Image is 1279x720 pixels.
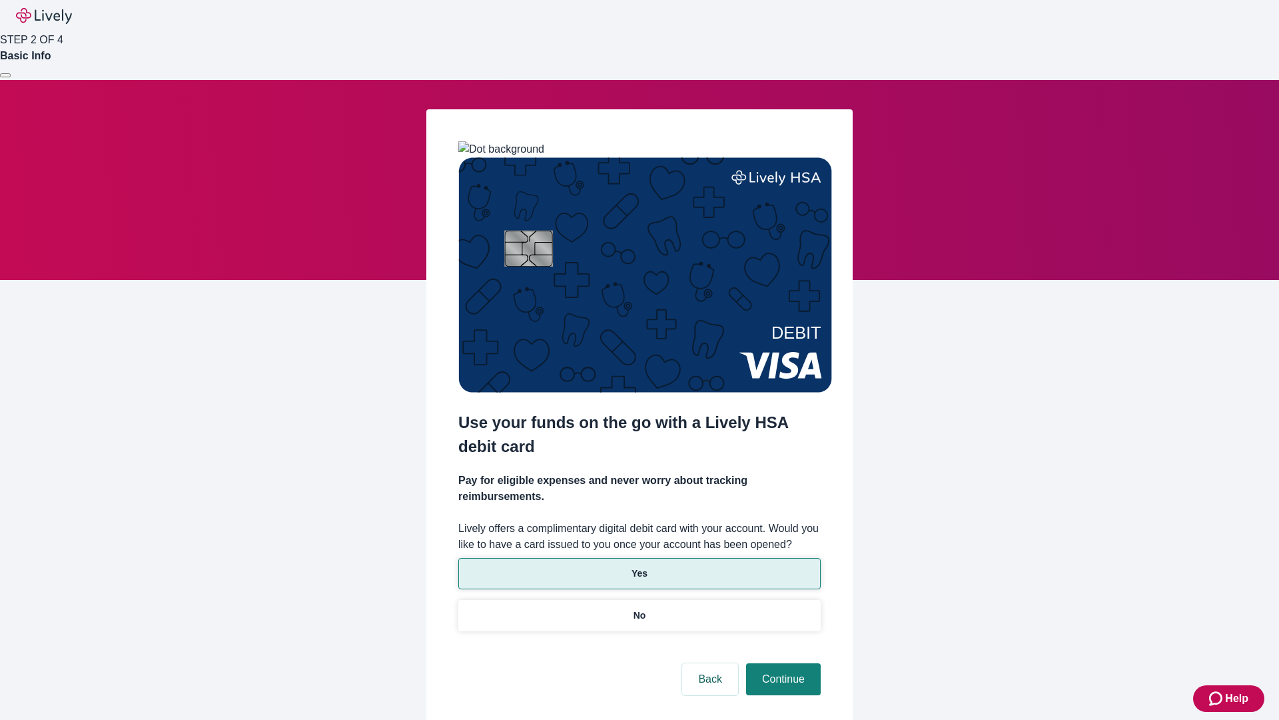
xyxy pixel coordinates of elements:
[632,567,647,581] p: Yes
[16,8,72,24] img: Lively
[1209,691,1225,707] svg: Zendesk support icon
[458,141,544,157] img: Dot background
[458,473,821,505] h4: Pay for eligible expenses and never worry about tracking reimbursements.
[634,609,646,623] p: No
[1193,685,1264,712] button: Zendesk support iconHelp
[458,411,821,459] h2: Use your funds on the go with a Lively HSA debit card
[458,521,821,553] label: Lively offers a complimentary digital debit card with your account. Would you like to have a card...
[1225,691,1248,707] span: Help
[746,663,821,695] button: Continue
[458,600,821,631] button: No
[682,663,738,695] button: Back
[458,157,832,393] img: Debit card
[458,558,821,589] button: Yes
